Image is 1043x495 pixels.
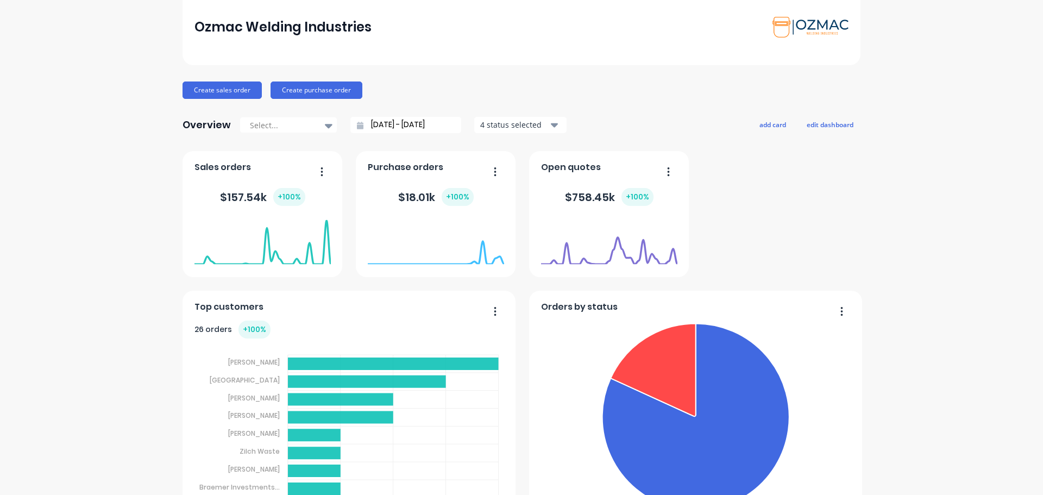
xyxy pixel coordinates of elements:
div: Overview [183,114,231,136]
button: Create sales order [183,82,262,99]
button: Create purchase order [271,82,362,99]
span: Purchase orders [368,161,443,174]
div: $ 758.45k [565,188,654,206]
div: + 100 % [238,321,271,339]
div: 26 orders [194,321,271,339]
tspan: [PERSON_NAME] [228,393,280,402]
div: + 100 % [621,188,654,206]
img: Ozmac Welding Industries [772,17,849,37]
tspan: [GEOGRAPHIC_DATA] [210,375,280,385]
span: Open quotes [541,161,601,174]
button: 4 status selected [474,117,567,133]
div: Ozmac Welding Industries [194,16,372,38]
button: add card [752,117,793,131]
div: $ 157.54k [220,188,305,206]
div: + 100 % [442,188,474,206]
tspan: [PERSON_NAME] [228,411,280,420]
div: 4 status selected [480,119,549,130]
button: edit dashboard [800,117,860,131]
tspan: Braemer Investments... [199,483,280,492]
div: + 100 % [273,188,305,206]
span: Sales orders [194,161,251,174]
tspan: [PERSON_NAME] [228,358,280,367]
span: Orders by status [541,300,618,314]
tspan: Zilch Waste [240,447,280,456]
tspan: [PERSON_NAME] [228,429,280,438]
div: $ 18.01k [398,188,474,206]
tspan: [PERSON_NAME] [228,465,280,474]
